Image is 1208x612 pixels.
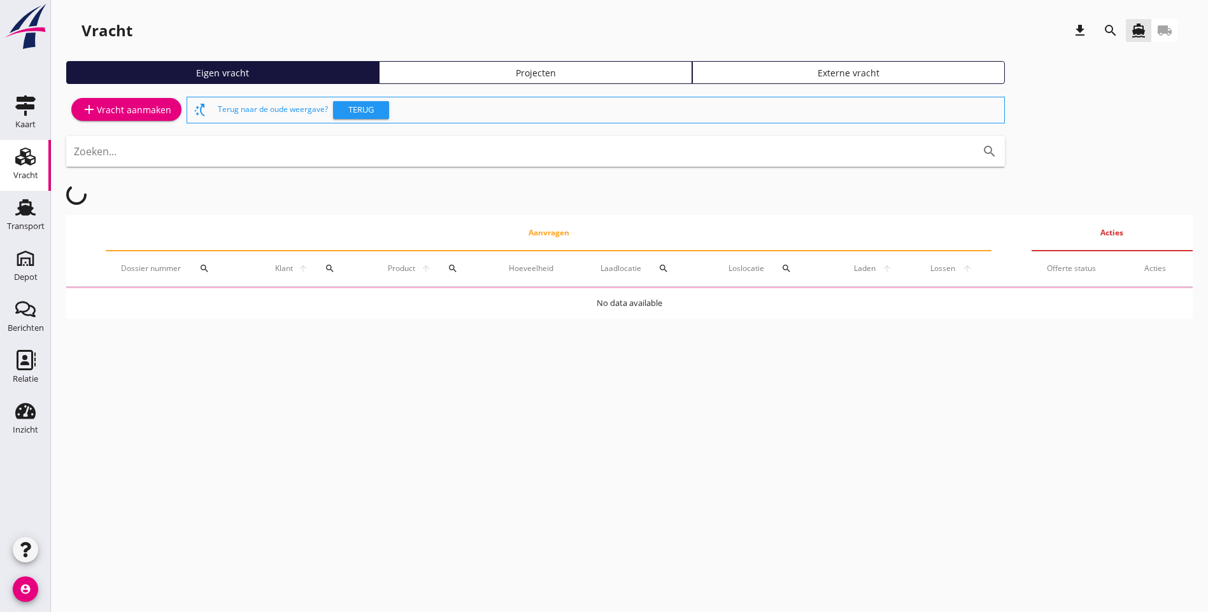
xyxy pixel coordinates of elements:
div: Inzicht [13,426,38,434]
div: Loslocatie [728,253,820,284]
a: Projecten [379,61,692,84]
i: arrow_upward [959,263,977,274]
a: Vracht aanmaken [71,98,181,121]
input: Zoeken... [74,141,962,162]
div: Vracht [13,171,38,179]
i: add [82,102,97,117]
i: account_circle [13,576,38,602]
div: Berichten [8,324,44,332]
i: search [199,263,210,274]
i: search [1103,23,1118,38]
i: local_shipping [1157,23,1172,38]
span: Lossen [927,263,959,274]
div: Laadlocatie [600,253,698,284]
button: Terug [333,101,389,119]
div: Externe vracht [698,66,999,80]
div: Projecten [385,66,686,80]
a: Externe vracht [692,61,1005,84]
div: Relatie [13,375,38,383]
i: directions_boat [1131,23,1146,38]
i: arrow_upward [418,263,434,274]
a: Eigen vracht [66,61,379,84]
div: Terug naar de oude weergave? [218,97,999,123]
i: search [781,263,792,274]
div: Vracht [82,20,132,41]
div: Kaart [15,120,36,129]
div: Hoeveelheid [509,263,570,274]
th: Aanvragen [106,215,991,251]
i: search [658,263,669,274]
div: Dossier nummer [121,253,241,284]
span: Laden [850,263,879,274]
div: Eigen vracht [72,66,373,80]
i: search [325,263,335,274]
div: Vracht aanmaken [82,102,171,117]
i: search [448,263,458,274]
div: Transport [7,222,45,230]
span: Klant [273,263,295,274]
span: Product [385,263,418,274]
div: Acties [1144,263,1177,274]
div: Terug [338,104,384,116]
i: arrow_upward [295,263,311,274]
i: switch_access_shortcut [192,102,208,118]
div: Offerte status [1047,263,1114,274]
td: No data available [66,288,1193,319]
i: download [1072,23,1088,38]
img: logo-small.a267ee39.svg [3,3,48,50]
i: search [982,144,997,159]
i: arrow_upward [879,263,896,274]
th: Acties [1032,215,1193,251]
div: Depot [14,273,38,281]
